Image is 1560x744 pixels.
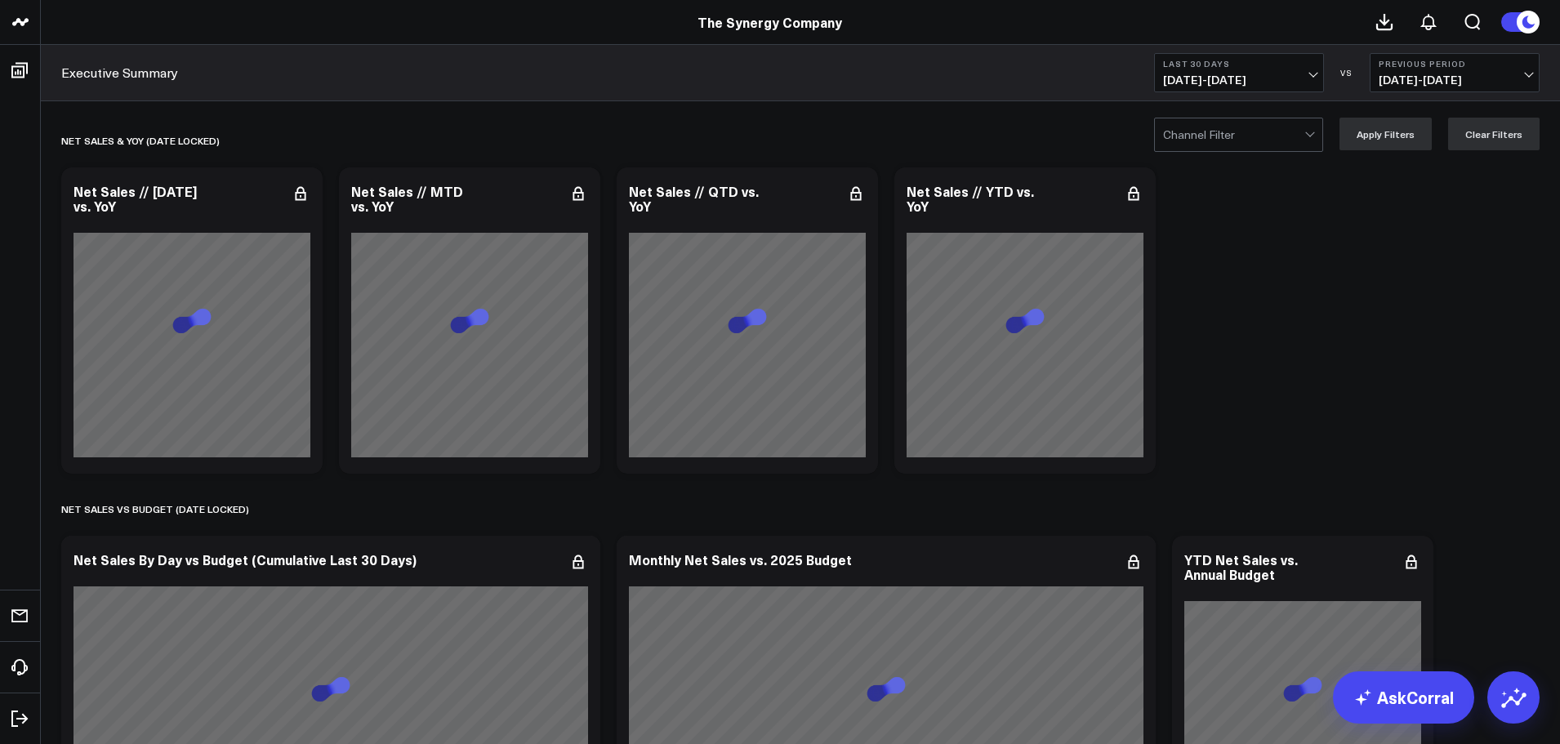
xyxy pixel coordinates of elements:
span: [DATE] - [DATE] [1163,74,1315,87]
button: Last 30 Days[DATE]-[DATE] [1154,53,1324,92]
div: Net Sales // [DATE] vs. YoY [74,182,197,215]
a: The Synergy Company [698,13,842,31]
b: Last 30 Days [1163,59,1315,69]
div: Net Sales // MTD vs. YoY [351,182,463,215]
b: Previous Period [1379,59,1531,69]
button: Clear Filters [1448,118,1540,150]
a: Executive Summary [61,64,178,82]
span: [DATE] - [DATE] [1379,74,1531,87]
div: YTD Net Sales vs. Annual Budget [1184,550,1298,583]
div: NET SALES vs BUDGET (date locked) [61,490,249,528]
div: Monthly Net Sales vs. 2025 Budget [629,550,852,568]
div: Net Sales // YTD vs. YoY [907,182,1034,215]
a: AskCorral [1333,671,1474,724]
button: Previous Period[DATE]-[DATE] [1370,53,1540,92]
div: Net Sales // QTD vs. YoY [629,182,759,215]
div: Net Sales By Day vs Budget (Cumulative Last 30 Days) [74,550,417,568]
div: VS [1332,68,1362,78]
div: net sales & yoy (date locked) [61,122,220,159]
button: Apply Filters [1339,118,1432,150]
